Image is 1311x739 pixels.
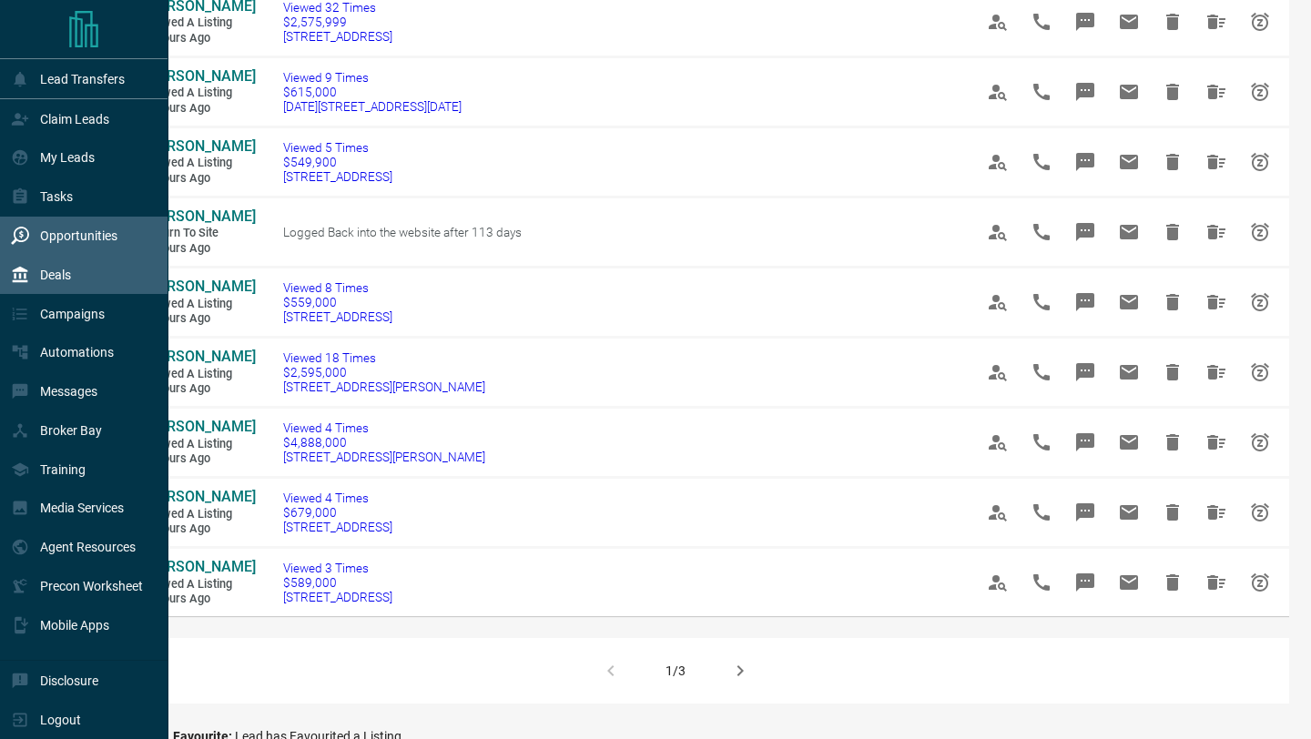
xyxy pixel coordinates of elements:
[1107,561,1151,604] span: Email
[146,137,255,157] a: [PERSON_NAME]
[1020,561,1063,604] span: Call
[283,561,392,575] span: Viewed 3 Times
[146,278,256,295] span: [PERSON_NAME]
[146,67,256,85] span: [PERSON_NAME]
[146,558,255,577] a: [PERSON_NAME]
[1020,210,1063,254] span: Call
[146,101,255,116] span: 3 hours ago
[283,225,522,239] span: Logged Back into the website after 113 days
[1020,420,1063,464] span: Call
[1151,280,1194,324] span: Hide
[1020,70,1063,114] span: Call
[1238,280,1282,324] span: Snooze
[1107,70,1151,114] span: Email
[1238,140,1282,184] span: Snooze
[1107,140,1151,184] span: Email
[283,140,392,155] span: Viewed 5 Times
[283,450,485,464] span: [STREET_ADDRESS][PERSON_NAME]
[1020,280,1063,324] span: Call
[976,280,1020,324] span: View Profile
[146,558,256,575] span: [PERSON_NAME]
[146,348,256,365] span: [PERSON_NAME]
[1194,350,1238,394] span: Hide All from Chuchu Ajukwu
[1063,561,1107,604] span: Message
[146,592,255,607] span: 6 hours ago
[1151,350,1194,394] span: Hide
[1063,70,1107,114] span: Message
[976,210,1020,254] span: View Profile
[283,309,392,324] span: [STREET_ADDRESS]
[283,29,392,44] span: [STREET_ADDRESS]
[976,491,1020,534] span: View Profile
[146,418,256,435] span: [PERSON_NAME]
[1063,210,1107,254] span: Message
[1063,350,1107,394] span: Message
[283,491,392,534] a: Viewed 4 Times$679,000[STREET_ADDRESS]
[283,70,462,85] span: Viewed 9 Times
[283,169,392,184] span: [STREET_ADDRESS]
[146,488,255,507] a: [PERSON_NAME]
[283,99,462,114] span: [DATE][STREET_ADDRESS][DATE]
[146,171,255,187] span: 3 hours ago
[1238,210,1282,254] span: Snooze
[1194,70,1238,114] span: Hide All from Brian Bilbey
[146,297,255,312] span: Viewed a Listing
[1194,140,1238,184] span: Hide All from Brian Bilbey
[283,365,485,380] span: $2,595,000
[1107,491,1151,534] span: Email
[976,350,1020,394] span: View Profile
[976,420,1020,464] span: View Profile
[1063,491,1107,534] span: Message
[146,241,255,257] span: 4 hours ago
[1107,280,1151,324] span: Email
[283,505,392,520] span: $679,000
[1151,561,1194,604] span: Hide
[1151,210,1194,254] span: Hide
[146,226,255,241] span: Return to Site
[1194,210,1238,254] span: Hide All from Cindy Zhang
[1151,420,1194,464] span: Hide
[976,140,1020,184] span: View Profile
[1194,420,1238,464] span: Hide All from Chuchu Ajukwu
[1194,561,1238,604] span: Hide All from Anisa Thomas
[666,663,686,678] div: 1/3
[1020,140,1063,184] span: Call
[146,437,255,452] span: Viewed a Listing
[1238,350,1282,394] span: Snooze
[146,577,255,592] span: Viewed a Listing
[283,280,392,324] a: Viewed 8 Times$559,000[STREET_ADDRESS]
[146,208,255,227] a: [PERSON_NAME]
[1238,420,1282,464] span: Snooze
[146,86,255,101] span: Viewed a Listing
[283,280,392,295] span: Viewed 8 Times
[1020,491,1063,534] span: Call
[146,31,255,46] span: 2 hours ago
[146,507,255,522] span: Viewed a Listing
[283,155,392,169] span: $549,900
[1194,280,1238,324] span: Hide All from Edwin Kumarasamy
[283,85,462,99] span: $615,000
[146,521,255,537] span: 6 hours ago
[283,380,485,394] span: [STREET_ADDRESS][PERSON_NAME]
[146,137,256,155] span: [PERSON_NAME]
[1194,491,1238,534] span: Hide All from Anisa Thomas
[1020,350,1063,394] span: Call
[1238,70,1282,114] span: Snooze
[283,575,392,590] span: $589,000
[283,350,485,394] a: Viewed 18 Times$2,595,000[STREET_ADDRESS][PERSON_NAME]
[283,561,392,604] a: Viewed 3 Times$589,000[STREET_ADDRESS]
[1063,280,1107,324] span: Message
[146,67,255,86] a: [PERSON_NAME]
[1151,140,1194,184] span: Hide
[283,590,392,604] span: [STREET_ADDRESS]
[1107,420,1151,464] span: Email
[146,311,255,327] span: 4 hours ago
[146,367,255,382] span: Viewed a Listing
[283,70,462,114] a: Viewed 9 Times$615,000[DATE][STREET_ADDRESS][DATE]
[146,156,255,171] span: Viewed a Listing
[283,350,485,365] span: Viewed 18 Times
[146,278,255,297] a: [PERSON_NAME]
[146,418,255,437] a: [PERSON_NAME]
[1107,210,1151,254] span: Email
[283,420,485,435] span: Viewed 4 Times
